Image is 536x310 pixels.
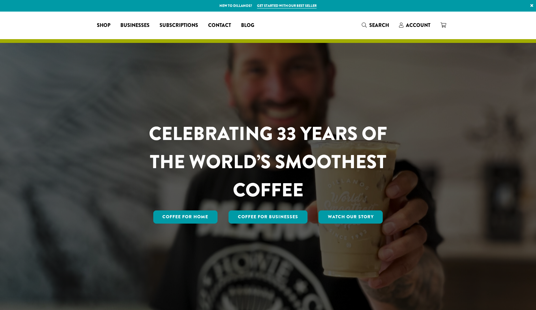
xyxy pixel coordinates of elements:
[241,22,254,29] span: Blog
[153,210,218,224] a: Coffee for Home
[97,22,110,29] span: Shop
[357,20,394,30] a: Search
[208,22,231,29] span: Contact
[92,20,115,30] a: Shop
[257,3,317,8] a: Get started with our best seller
[406,22,430,29] span: Account
[130,120,406,204] h1: CELEBRATING 33 YEARS OF THE WORLD’S SMOOTHEST COFFEE
[369,22,389,29] span: Search
[229,210,307,224] a: Coffee For Businesses
[120,22,150,29] span: Businesses
[318,210,383,224] a: Watch Our Story
[160,22,198,29] span: Subscriptions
